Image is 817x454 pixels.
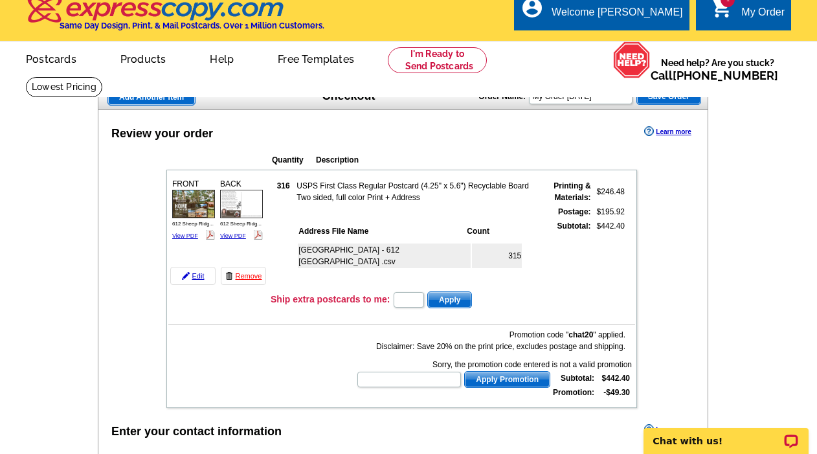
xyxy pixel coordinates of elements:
td: $246.48 [593,179,625,204]
span: Call [651,69,778,82]
th: Description [315,153,552,166]
strong: Promotion: [553,388,594,397]
a: Remove [221,267,266,285]
th: Address File Name [298,225,465,238]
td: $195.92 [593,205,625,218]
iframe: LiveChat chat widget [635,413,817,454]
strong: $442.40 [602,374,630,383]
a: View PDF [220,233,246,239]
a: Free Templates [257,43,375,73]
img: pencil-icon.gif [182,272,190,280]
td: 315 [472,244,522,268]
strong: Subtotal: [557,221,591,231]
a: Same Day Design, Print, & Mail Postcards. Over 1 Million Customers. [26,6,324,30]
span: Apply [428,292,471,308]
strong: Postage: [558,207,591,216]
a: Postcards [5,43,97,73]
span: 612 Sheep Ridg... [172,221,214,227]
span: 612 Sheep Ridg... [220,221,262,227]
td: USPS First Class Regular Postcard (4.25" x 5.6") Recyclable Board Two sided, full color Print + A... [296,179,540,204]
td: $442.40 [593,220,625,287]
div: BACK [218,176,265,243]
div: Welcome [PERSON_NAME] [552,6,682,25]
strong: Subtotal: [561,374,594,383]
img: pdf_logo.png [205,230,215,240]
img: pdf_logo.png [253,230,263,240]
th: Quantity [271,153,314,166]
a: Help [189,43,254,73]
div: FRONT [170,176,217,243]
td: [GEOGRAPHIC_DATA] - 612 [GEOGRAPHIC_DATA] .csv [298,244,471,268]
a: Add Another Item [107,89,196,106]
a: Learn more [644,126,691,137]
div: Enter your contact information [111,423,282,440]
a: [PHONE_NUMBER] [673,69,778,82]
a: Edit [170,267,216,285]
img: small-thumb.jpg [220,190,263,218]
span: Apply Promotion [465,372,550,387]
a: Products [100,43,187,73]
a: View PDF [172,233,198,239]
div: Sorry, the promotion code entered is not a valid promotion [356,359,632,370]
th: Count [466,225,522,238]
strong: Printing & Materials: [554,181,590,202]
div: My Order [741,6,785,25]
h4: Same Day Design, Print, & Mail Postcards. Over 1 Million Customers. [60,21,324,30]
a: 1 shopping_cart My Order [710,5,785,21]
button: Apply Promotion [464,371,550,388]
h3: Ship extra postcards to me: [271,293,390,305]
span: Need help? Are you stuck? [651,56,785,82]
img: trashcan-icon.gif [225,272,233,280]
div: Review your order [111,125,213,142]
button: Apply [427,291,472,308]
span: Add Another Item [108,89,195,105]
strong: -$49.30 [603,388,630,397]
div: Promotion code " " applied. Disclaimer: Save 20% on the print price, excludes postage and shipping. [356,329,625,352]
img: small-thumb.jpg [172,190,215,218]
b: chat20 [568,330,593,339]
img: help [613,41,651,78]
strong: 316 [277,181,290,190]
